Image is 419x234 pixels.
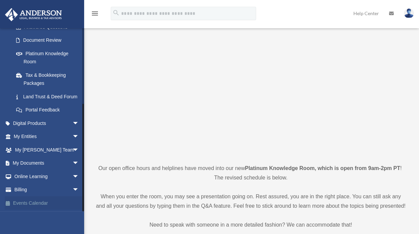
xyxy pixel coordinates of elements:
[72,157,86,170] span: arrow_drop_down
[150,37,352,151] iframe: 231110_Toby_KnowledgeRoom
[96,220,406,230] p: Need to speak with someone in a more detailed fashion? We can accommodate that!
[9,34,89,47] a: Document Review
[9,90,89,103] a: Land Trust & Deed Forum
[72,116,86,130] span: arrow_drop_down
[404,8,414,18] img: User Pic
[9,68,89,90] a: Tax & Bookkeeping Packages
[5,170,89,183] a: Online Learningarrow_drop_down
[5,196,89,210] a: Events Calendar
[5,143,89,157] a: My [PERSON_NAME] Teamarrow_drop_down
[5,130,89,143] a: My Entitiesarrow_drop_down
[9,103,89,117] a: Portal Feedback
[245,165,400,171] strong: Platinum Knowledge Room, which is open from 9am-2pm PT
[96,192,406,211] p: When you enter the room, you may see a presentation going on. Rest assured, you are in the right ...
[91,12,99,18] a: menu
[91,9,99,18] i: menu
[3,8,64,21] img: Anderson Advisors Platinum Portal
[5,183,89,197] a: Billingarrow_drop_down
[9,47,86,68] a: Platinum Knowledge Room
[5,157,89,170] a: My Documentsarrow_drop_down
[72,143,86,157] span: arrow_drop_down
[72,183,86,197] span: arrow_drop_down
[72,130,86,144] span: arrow_drop_down
[96,164,406,182] p: Our open office hours and helplines have moved into our new ! The revised schedule is below.
[112,9,120,16] i: search
[5,116,89,130] a: Digital Productsarrow_drop_down
[72,170,86,183] span: arrow_drop_down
